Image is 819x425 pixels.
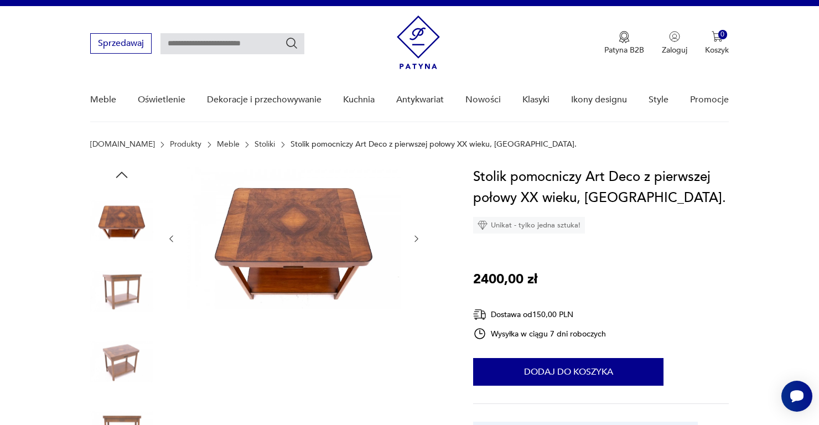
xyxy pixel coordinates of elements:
button: Szukaj [285,37,298,50]
a: Meble [217,140,240,149]
a: Meble [90,79,116,121]
div: Wysyłka w ciągu 7 dni roboczych [473,327,606,340]
img: Zdjęcie produktu Stolik pomocniczy Art Deco z pierwszej połowy XX wieku, Polska. [187,167,401,309]
button: Zaloguj [662,31,687,55]
a: [DOMAIN_NAME] [90,140,155,149]
a: Sprzedawaj [90,40,152,48]
a: Style [649,79,668,121]
img: Ikona dostawy [473,308,486,322]
a: Antykwariat [396,79,444,121]
div: Dostawa od 150,00 PLN [473,308,606,322]
a: Ikona medaluPatyna B2B [604,31,644,55]
p: Koszyk [705,45,729,55]
img: Zdjęcie produktu Stolik pomocniczy Art Deco z pierwszej połowy XX wieku, Polska. [90,260,153,323]
button: Sprzedawaj [90,33,152,54]
a: Ikony designu [571,79,627,121]
img: Ikonka użytkownika [669,31,680,42]
p: Zaloguj [662,45,687,55]
div: Unikat - tylko jedna sztuka! [473,217,585,234]
p: Stolik pomocniczy Art Deco z pierwszej połowy XX wieku, [GEOGRAPHIC_DATA]. [291,140,577,149]
img: Zdjęcie produktu Stolik pomocniczy Art Deco z pierwszej połowy XX wieku, Polska. [90,189,153,252]
a: Produkty [170,140,201,149]
a: Kuchnia [343,79,375,121]
a: Nowości [465,79,501,121]
img: Ikona medalu [619,31,630,43]
img: Zdjęcie produktu Stolik pomocniczy Art Deco z pierwszej połowy XX wieku, Polska. [90,330,153,393]
img: Ikona diamentu [478,220,488,230]
img: Ikona koszyka [712,31,723,42]
div: 0 [718,30,728,39]
a: Promocje [690,79,729,121]
button: Patyna B2B [604,31,644,55]
a: Oświetlenie [138,79,185,121]
a: Dekoracje i przechowywanie [207,79,322,121]
h1: Stolik pomocniczy Art Deco z pierwszej połowy XX wieku, [GEOGRAPHIC_DATA]. [473,167,729,209]
iframe: Smartsupp widget button [781,381,812,412]
img: Patyna - sklep z meblami i dekoracjami vintage [397,15,440,69]
p: 2400,00 zł [473,269,537,290]
button: 0Koszyk [705,31,729,55]
a: Stoliki [255,140,275,149]
a: Klasyki [522,79,550,121]
p: Patyna B2B [604,45,644,55]
button: Dodaj do koszyka [473,358,664,386]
